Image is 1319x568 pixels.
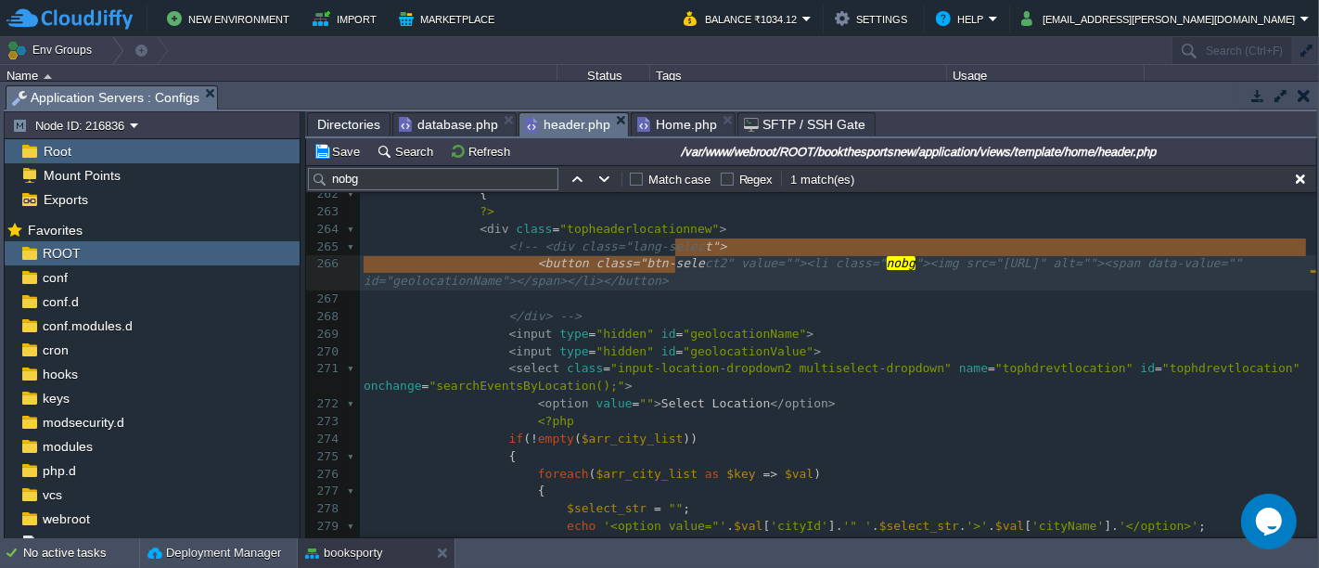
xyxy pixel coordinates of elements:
span: "tophdrevtlocation" [1162,361,1300,375]
span: $val [995,519,1024,533]
span: { [364,449,516,463]
a: vcs [39,486,65,503]
span: ) [813,467,821,481]
span: < [509,361,517,375]
span: value [596,396,633,410]
span: = [633,396,640,410]
label: Regex [739,173,774,187]
div: 263 [306,203,343,221]
span: "input-location-dropdown2 multiselect-dropdown" [610,361,952,375]
span: as [705,467,720,481]
div: 276 [306,466,343,484]
span: > [654,396,661,410]
span: = [589,327,596,341]
button: Refresh [450,143,516,160]
span: ]. [828,519,843,533]
span: id [661,344,676,358]
span: name [959,361,988,375]
div: Name [2,65,557,86]
div: 265 [306,239,343,256]
button: Help [936,7,989,30]
span: = [422,379,429,393]
span: </div> --> [509,309,582,323]
span: empty [538,432,574,445]
div: 269 [306,326,343,343]
div: 271 [306,360,343,378]
span: ; [1198,519,1206,533]
div: 266 [306,255,343,273]
button: Search [377,143,439,160]
span: type [559,327,588,341]
div: 277 [306,483,343,500]
span: { [364,484,545,497]
span: option [785,396,828,410]
span: = [676,327,684,341]
span: input [516,327,552,341]
span: < [509,344,517,358]
a: keys [39,390,72,407]
span: = [988,361,995,375]
span: Directories [317,113,380,136]
span: class [567,361,603,375]
div: 272 [306,395,343,413]
span: '</option>' [1119,519,1198,533]
div: 267 [306,290,343,308]
span: = [553,222,560,236]
span: "topheaderlocationnew" [559,222,719,236]
label: Match case [648,173,711,187]
span: [ [1024,519,1031,533]
div: 270 [306,343,343,361]
span: . [988,519,995,533]
span: "hidden" [596,327,655,341]
div: 275 [306,448,343,466]
span: Favorites [24,222,85,239]
span: ; [683,501,690,515]
button: Save [314,143,365,160]
span: = [1155,361,1162,375]
span: Home.php [637,113,717,136]
span: "geolocationName" [683,327,806,341]
span: id [1141,361,1156,375]
div: 264 [306,221,343,239]
a: ROOT [39,245,83,262]
a: php.d [39,462,79,479]
span: . [872,519,879,533]
div: 278 [306,500,343,518]
button: Marketplace [399,7,500,30]
span: $key [726,467,755,481]
span: modsecurity.d [39,414,127,431]
div: 279 [306,518,343,536]
a: php.ini [39,535,84,551]
span: div [487,222,508,236]
span: ( [574,432,582,445]
span: "" [669,501,684,515]
span: )) [683,432,698,445]
a: hooks [39,366,81,382]
span: $arr_city_list [582,432,684,445]
span: > [828,396,836,410]
div: Usage [948,65,1144,86]
div: 1 match(es) [789,171,857,188]
span: { [364,187,487,200]
span: ]. [1104,519,1119,533]
span: > [625,379,633,393]
span: cron [39,342,71,358]
span: '<option value="' [603,519,726,533]
a: Exports [40,191,91,208]
a: conf.modules.d [39,317,135,334]
span: foreach [538,467,589,481]
a: conf [39,269,70,286]
span: ! [531,432,538,445]
span: = [676,344,684,358]
li: /var/www/webroot/ROOT/bookthesportsnew/application/views/template/home/header.php [519,112,629,136]
span: "geolocationValue" [683,344,813,358]
span: $val [734,519,762,533]
span: onchange [364,379,422,393]
a: Mount Points [40,167,123,184]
